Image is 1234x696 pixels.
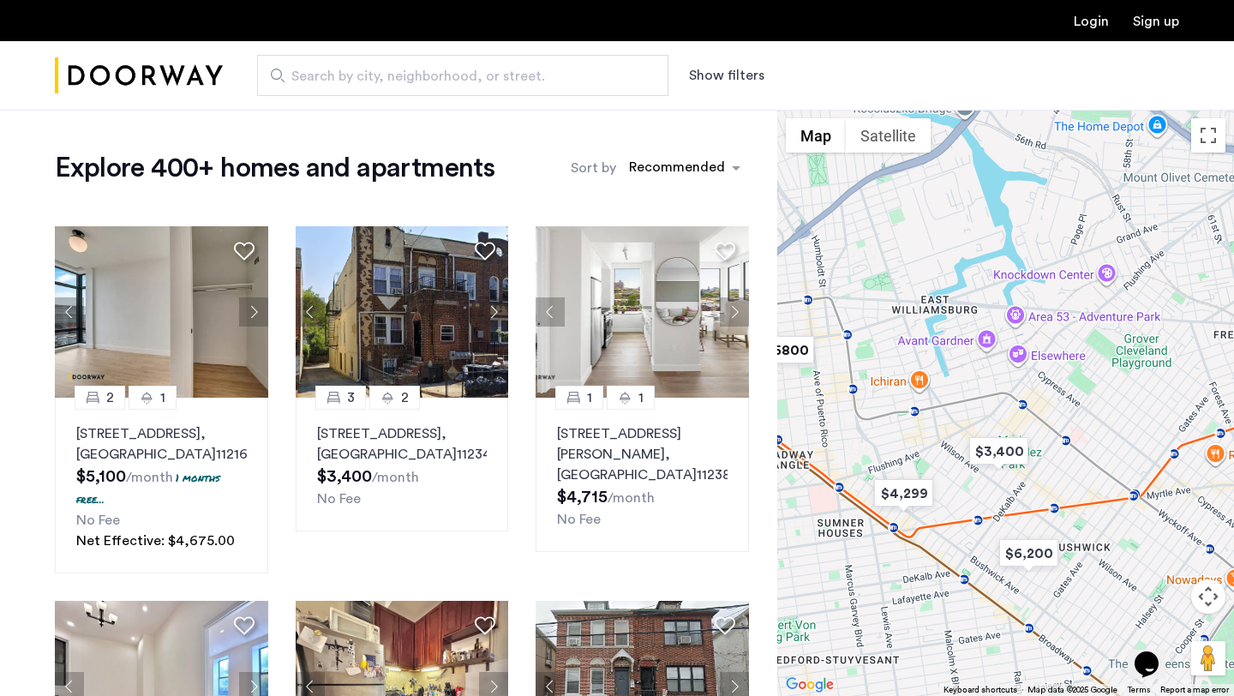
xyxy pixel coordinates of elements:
button: Keyboard shortcuts [943,684,1017,696]
div: from $5800 [716,331,821,369]
sub: /month [372,471,419,484]
button: Show or hide filters [689,65,764,86]
sub: /month [608,491,655,505]
span: No Fee [557,513,601,526]
img: Google [782,674,838,696]
span: $3,400 [317,468,372,485]
a: Open this area in Google Maps (opens a new window) [782,674,838,696]
span: 1 [587,387,592,408]
a: Registration [1133,15,1179,28]
button: Show street map [786,118,846,153]
span: Net Effective: $4,675.00 [76,534,235,548]
span: 3 [347,387,355,408]
sub: /month [126,471,173,484]
button: Toggle fullscreen view [1191,118,1225,153]
p: [STREET_ADDRESS] 11216 [76,423,247,465]
a: 11[STREET_ADDRESS][PERSON_NAME], [GEOGRAPHIC_DATA]11238No Fee [536,398,749,552]
button: Next apartment [720,297,749,327]
button: Previous apartment [55,297,84,327]
a: 21[STREET_ADDRESS], [GEOGRAPHIC_DATA]112161 months free...No FeeNet Effective: $4,675.00 [55,398,268,573]
span: No Fee [76,513,120,527]
span: 1 [638,387,644,408]
span: No Fee [317,492,361,506]
div: Recommended [626,157,725,182]
button: Show satellite imagery [846,118,931,153]
span: Map data ©2025 Google [1027,686,1117,694]
div: $3,400 [962,432,1035,471]
span: 2 [401,387,409,408]
a: 32[STREET_ADDRESS], [GEOGRAPHIC_DATA]11234No Fee [296,398,509,531]
a: Cazamio Logo [55,44,223,108]
a: Terms (opens in new tab) [1128,684,1150,696]
div: $4,299 [867,474,940,513]
span: $4,715 [557,489,608,506]
span: 1 [160,387,165,408]
button: Next apartment [239,297,268,327]
button: Next apartment [479,297,508,327]
a: Login [1074,15,1109,28]
input: Apartment Search [257,55,668,96]
a: Report a map error [1160,684,1229,696]
button: Previous apartment [296,297,325,327]
ng-select: sort-apartment [620,153,749,183]
p: [STREET_ADDRESS] 11234 [317,423,488,465]
span: $5,100 [76,468,126,485]
img: 2016_638484540295233130.jpeg [296,226,509,398]
img: 2016_638666715889771230.jpeg [536,226,749,398]
button: Map camera controls [1191,579,1225,614]
img: 2016_638673975962267132.jpeg [55,226,268,398]
h1: Explore 400+ homes and apartments [55,151,494,185]
button: Previous apartment [536,297,565,327]
span: Search by city, neighborhood, or street. [291,66,620,87]
div: $6,200 [992,534,1065,573]
p: [STREET_ADDRESS][PERSON_NAME] 11238 [557,423,728,485]
img: logo [55,44,223,108]
label: Sort by [571,158,616,178]
button: Drag Pegman onto the map to open Street View [1191,641,1225,675]
span: 2 [106,387,114,408]
iframe: chat widget [1128,627,1183,679]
